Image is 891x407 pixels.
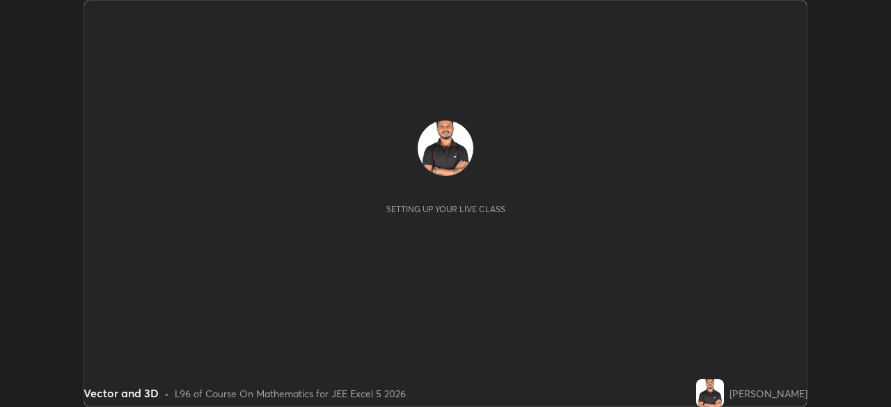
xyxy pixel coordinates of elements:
[84,385,159,401] div: Vector and 3D
[164,386,169,401] div: •
[386,204,505,214] div: Setting up your live class
[418,120,473,176] img: 8a5640520d1649759a523a16a6c3a527.jpg
[696,379,724,407] img: 8a5640520d1649759a523a16a6c3a527.jpg
[730,386,807,401] div: [PERSON_NAME]
[175,386,406,401] div: L96 of Course On Mathematics for JEE Excel 5 2026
